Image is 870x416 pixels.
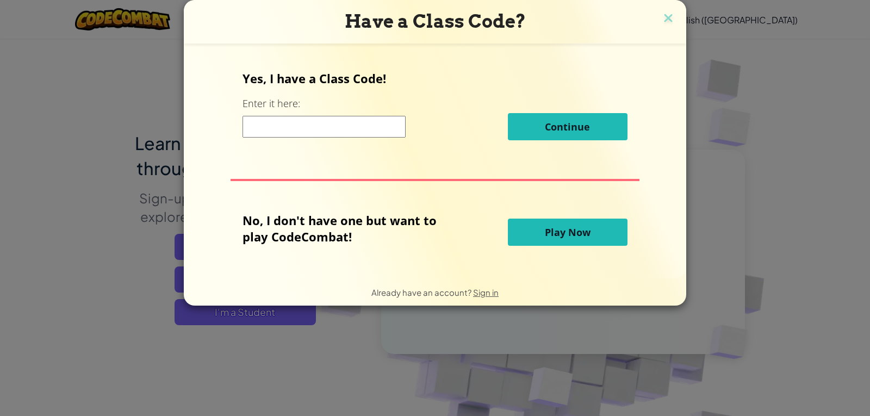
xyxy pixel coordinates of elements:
[545,120,590,133] span: Continue
[473,287,499,297] a: Sign in
[545,226,591,239] span: Play Now
[243,97,300,110] label: Enter it here:
[243,212,453,245] p: No, I don't have one but want to play CodeCombat!
[508,113,627,140] button: Continue
[661,11,675,27] img: close icon
[371,287,473,297] span: Already have an account?
[508,219,627,246] button: Play Now
[345,10,526,32] span: Have a Class Code?
[243,70,627,86] p: Yes, I have a Class Code!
